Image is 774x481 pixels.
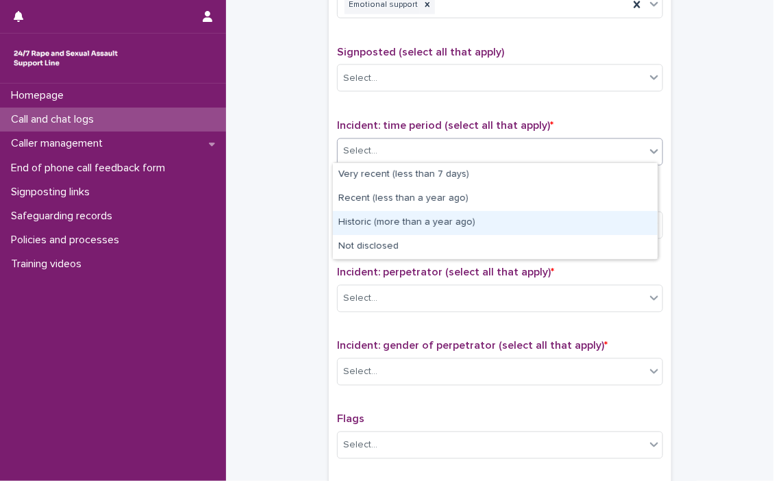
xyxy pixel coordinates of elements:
p: Safeguarding records [5,210,123,223]
p: Homepage [5,89,75,102]
div: Historic (more than a year ago) [333,211,658,235]
p: Training videos [5,258,92,271]
p: End of phone call feedback form [5,162,176,175]
p: Signposting links [5,186,101,199]
div: Recent (less than a year ago) [333,187,658,211]
span: Incident: perpetrator (select all that apply) [337,267,554,278]
div: Select... [343,439,377,453]
div: Very recent (less than 7 days) [333,163,658,187]
span: Incident: time period (select all that apply) [337,120,553,131]
span: Incident: gender of perpetrator (select all that apply) [337,341,608,351]
div: Select... [343,71,377,86]
p: Caller management [5,137,114,150]
p: Call and chat logs [5,113,105,126]
div: Not disclosed [333,235,658,259]
span: Signposted (select all that apply) [337,47,504,58]
div: Select... [343,145,377,159]
img: rhQMoQhaT3yELyF149Cw [11,45,121,72]
div: Select... [343,292,377,306]
span: Flags [337,414,364,425]
p: Policies and processes [5,234,130,247]
div: Select... [343,365,377,380]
